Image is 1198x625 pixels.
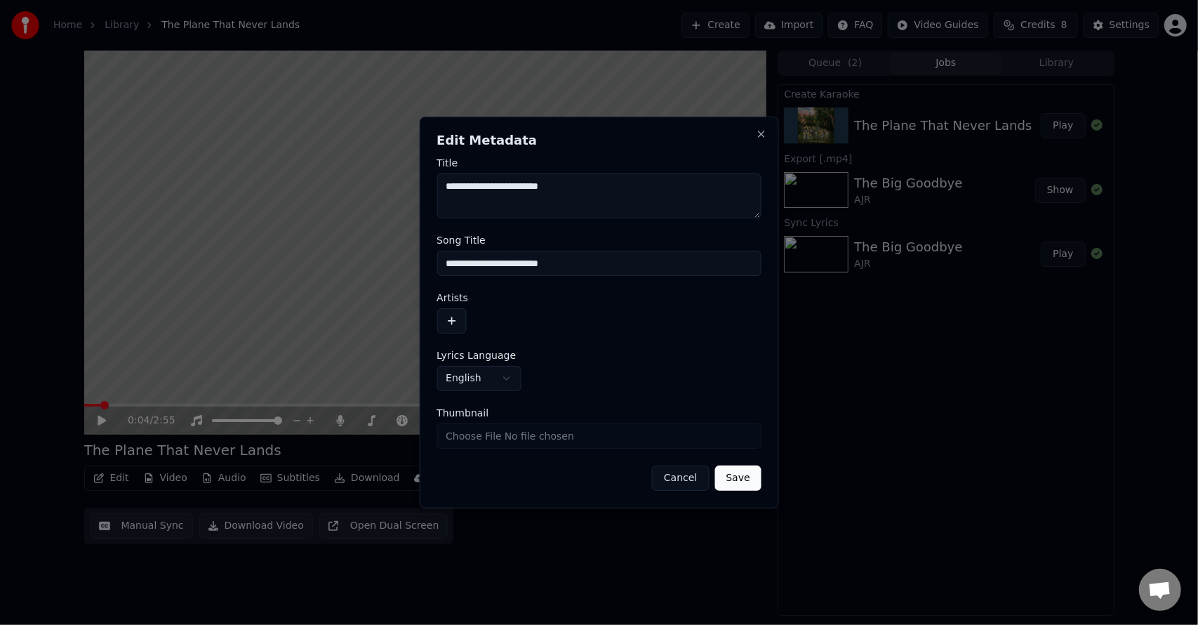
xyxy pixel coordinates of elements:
[652,466,709,491] button: Cancel
[437,293,761,303] label: Artists
[437,158,761,168] label: Title
[437,408,488,418] span: Thumbnail
[437,134,761,147] h2: Edit Metadata
[437,235,761,245] label: Song Title
[714,466,761,491] button: Save
[437,350,516,360] span: Lyrics Language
